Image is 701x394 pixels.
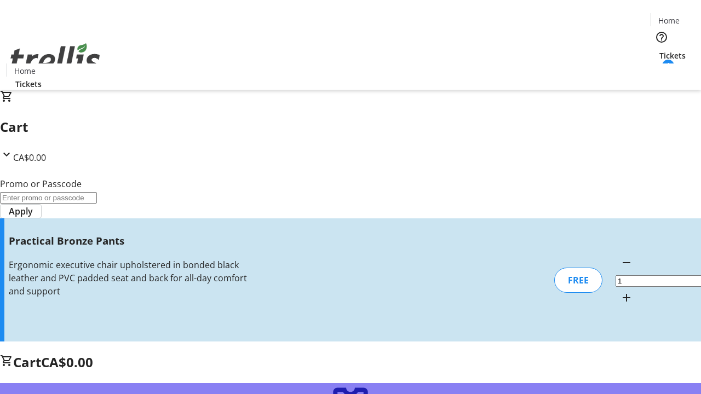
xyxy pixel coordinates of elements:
button: Help [651,26,673,48]
button: Increment by one [616,287,637,309]
span: Tickets [659,50,686,61]
span: Apply [9,205,33,218]
a: Home [7,65,42,77]
span: Tickets [15,78,42,90]
h3: Practical Bronze Pants [9,233,248,248]
span: CA$0.00 [13,152,46,164]
span: CA$0.00 [41,353,93,371]
a: Tickets [651,50,694,61]
div: Ergonomic executive chair upholstered in bonded black leather and PVC padded seat and back for al... [9,258,248,298]
button: Decrement by one [616,252,637,274]
a: Home [651,15,686,26]
a: Tickets [7,78,50,90]
img: Orient E2E Organization zxqi6Geyxj's Logo [7,31,104,86]
button: Cart [651,61,673,83]
span: Home [658,15,680,26]
span: Home [14,65,36,77]
div: FREE [554,268,602,293]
